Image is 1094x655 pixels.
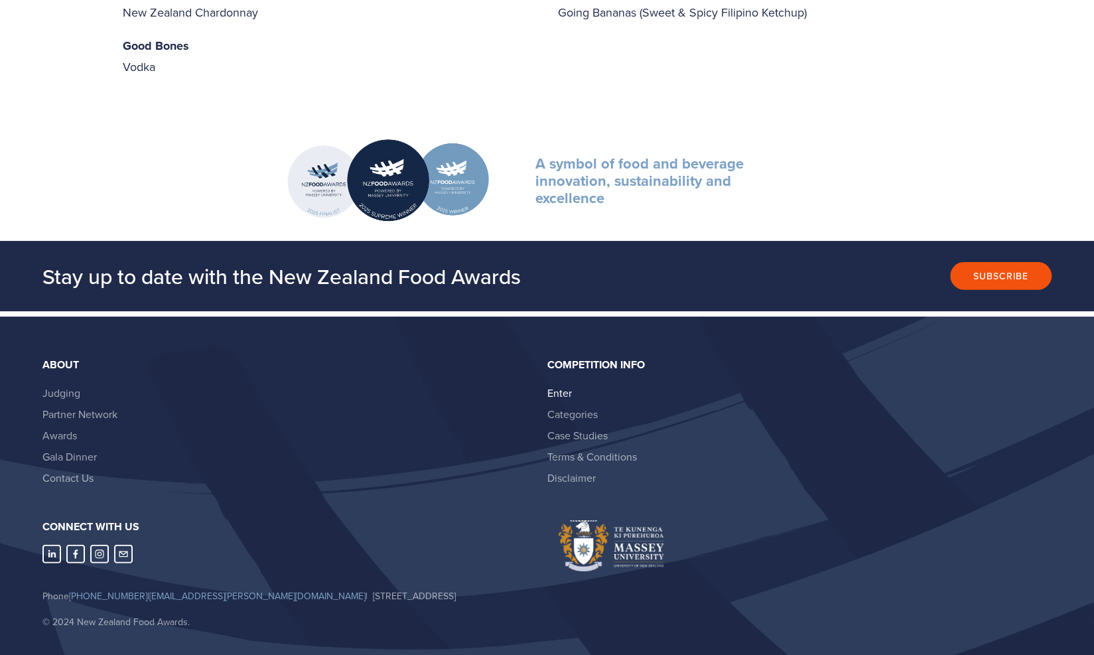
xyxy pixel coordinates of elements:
[90,545,109,563] a: Instagram
[535,153,748,209] strong: A symbol of food and beverage innovation, sustainability and excellence
[547,359,1041,371] div: Competition Info
[42,588,536,605] p: Phone | | [STREET_ADDRESS]
[66,545,85,563] a: Abbie Harris
[42,386,80,400] a: Judging
[123,37,189,54] strong: Good Bones
[547,386,572,400] a: Enter
[547,407,598,421] a: Categories
[42,449,97,464] a: Gala Dinner
[149,589,366,603] a: [EMAIL_ADDRESS][PERSON_NAME][DOMAIN_NAME]
[547,449,637,464] a: Terms & Conditions
[42,428,77,443] a: Awards
[123,35,537,78] p: Vodka
[42,545,61,563] a: LinkedIn
[42,359,536,371] div: About
[42,471,94,485] a: Contact Us
[42,614,536,630] p: © 2024 New Zealand Food Awards.
[950,262,1052,290] button: Subscribe
[42,520,536,534] h3: Connect with us
[42,263,708,289] h2: Stay up to date with the New Zealand Food Awards
[42,407,117,421] a: Partner Network
[69,589,147,603] a: [PHONE_NUMBER]
[547,428,608,443] a: Case Studies
[547,471,596,485] a: Disclaimer
[114,545,133,563] a: nzfoodawards@massey.ac.nz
